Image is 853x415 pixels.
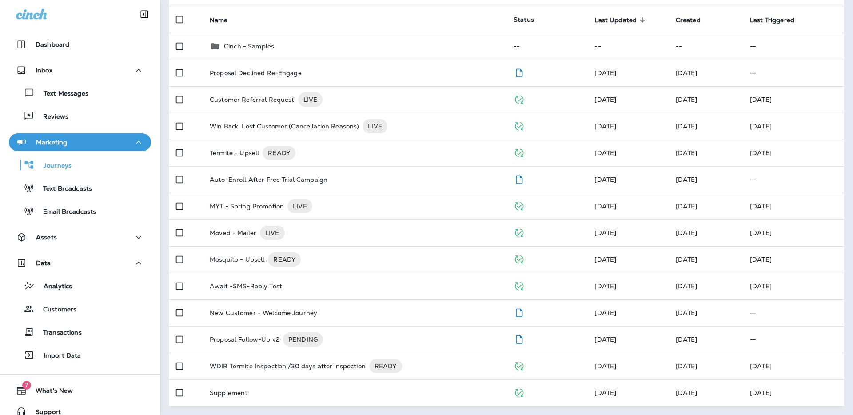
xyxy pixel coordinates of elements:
span: LIVE [298,95,323,104]
button: Text Messages [9,84,151,102]
span: Frank Carreno [594,229,616,237]
button: Text Broadcasts [9,179,151,197]
span: Jason Munk [594,309,616,317]
p: Termite - Upsell [210,146,259,160]
button: Analytics [9,276,151,295]
span: Published [514,228,525,236]
td: -- [743,33,844,60]
p: Win Back, Lost Customer (Cancellation Reasons) [210,119,359,133]
div: LIVE [298,92,323,107]
span: Frank Carreno [594,362,616,370]
span: Created [676,16,712,24]
div: READY [369,359,402,373]
span: Frank Carreno [594,255,616,263]
span: Jason Munk [594,335,616,343]
td: -- [506,33,587,60]
p: New Customer - Welcome Journey [210,309,317,316]
span: Last Updated [594,16,637,24]
span: Name [210,16,228,24]
span: Published [514,201,525,209]
span: Draft [514,335,525,343]
span: Published [514,148,525,156]
span: Kevin Fenwick [594,202,616,210]
p: -- [750,69,837,76]
span: Frank Carreno [594,389,616,397]
span: Jason Munk [594,176,616,184]
button: Journeys [9,156,151,174]
p: Text Broadcasts [34,185,92,193]
p: Await -SMS-Reply Test [210,283,282,290]
span: PENDING [283,335,323,344]
p: Text Messages [35,90,88,98]
span: Published [514,388,525,396]
p: WDIR Termite Inspection /30 days after inspection [210,359,366,373]
span: Status [514,16,534,24]
td: [DATE] [743,86,844,113]
td: [DATE] [743,113,844,140]
button: Assets [9,228,151,246]
span: Eluwa Monday [594,282,616,290]
p: Data [36,259,51,267]
button: 7What's New [9,382,151,399]
button: Inbox [9,61,151,79]
p: Cinch - Samples [224,43,274,50]
span: Published [514,121,525,129]
button: Data [9,254,151,272]
p: Email Broadcasts [34,208,96,216]
td: [DATE] [743,353,844,379]
span: Frank Carreno [594,96,616,104]
p: Dashboard [36,41,69,48]
span: Eluwa Monday [594,122,616,130]
button: Customers [9,299,151,318]
div: LIVE [260,226,285,240]
span: LIVE [260,228,285,237]
p: -- [750,309,837,316]
p: Mosquito - Upsell [210,252,264,267]
button: Reviews [9,107,151,125]
td: [DATE] [743,246,844,273]
span: Published [514,95,525,103]
span: Kevin Fenwick [676,202,698,210]
span: READY [268,255,301,264]
span: Draft [514,175,525,183]
span: READY [369,362,402,371]
div: READY [268,252,301,267]
td: [DATE] [743,219,844,246]
span: Jason Munk [676,176,698,184]
p: Moved - Mailer [210,226,256,240]
span: LIVE [287,202,312,211]
p: MYT - Spring Promotion [210,199,284,213]
span: Frank Carreno [676,389,698,397]
td: -- [669,33,743,60]
span: Frank Carreno [676,96,698,104]
p: Auto-Enroll After Free Trial Campaign [210,176,327,183]
p: Transactions [34,329,82,337]
td: [DATE] [743,273,844,299]
span: Eluwa Monday [676,282,698,290]
p: Proposal Declined Re-Engage [210,69,302,76]
td: [DATE] [743,379,844,406]
span: Frank Carreno [676,335,698,343]
span: What's New [27,387,73,398]
p: Reviews [34,113,68,121]
span: Published [514,281,525,289]
td: [DATE] [743,140,844,166]
span: Draft [514,308,525,316]
span: Jason Munk [594,69,616,77]
p: Supplement [210,389,247,396]
span: Last Triggered [750,16,794,24]
span: Frank Carreno [676,255,698,263]
span: Frank Carreno [676,149,698,157]
span: Frank Carreno [676,229,698,237]
p: Customer Referral Request [210,92,295,107]
div: PENDING [283,332,323,347]
p: Inbox [36,67,52,74]
div: LIVE [363,119,387,133]
p: -- [750,176,837,183]
span: Draft [514,68,525,76]
p: Analytics [35,283,72,291]
span: Jason Munk [676,69,698,77]
span: Last Updated [594,16,648,24]
button: Dashboard [9,36,151,53]
div: READY [263,146,295,160]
